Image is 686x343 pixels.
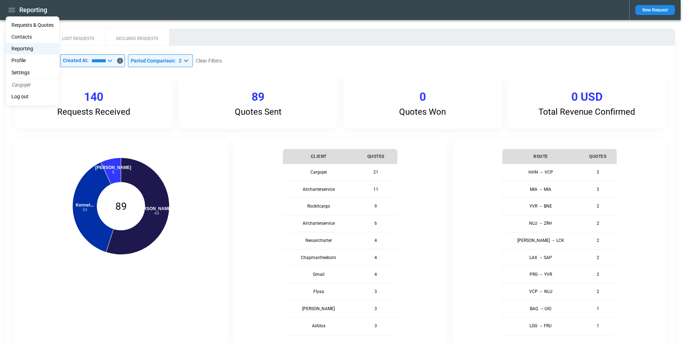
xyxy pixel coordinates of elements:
[6,67,59,79] a: Settings
[6,19,59,31] a: Requests & Quotes
[6,43,59,55] a: Reporting
[6,31,59,43] a: Contacts
[6,55,59,66] a: Profile
[6,91,59,103] li: Log out
[6,79,59,91] li: Cargojet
